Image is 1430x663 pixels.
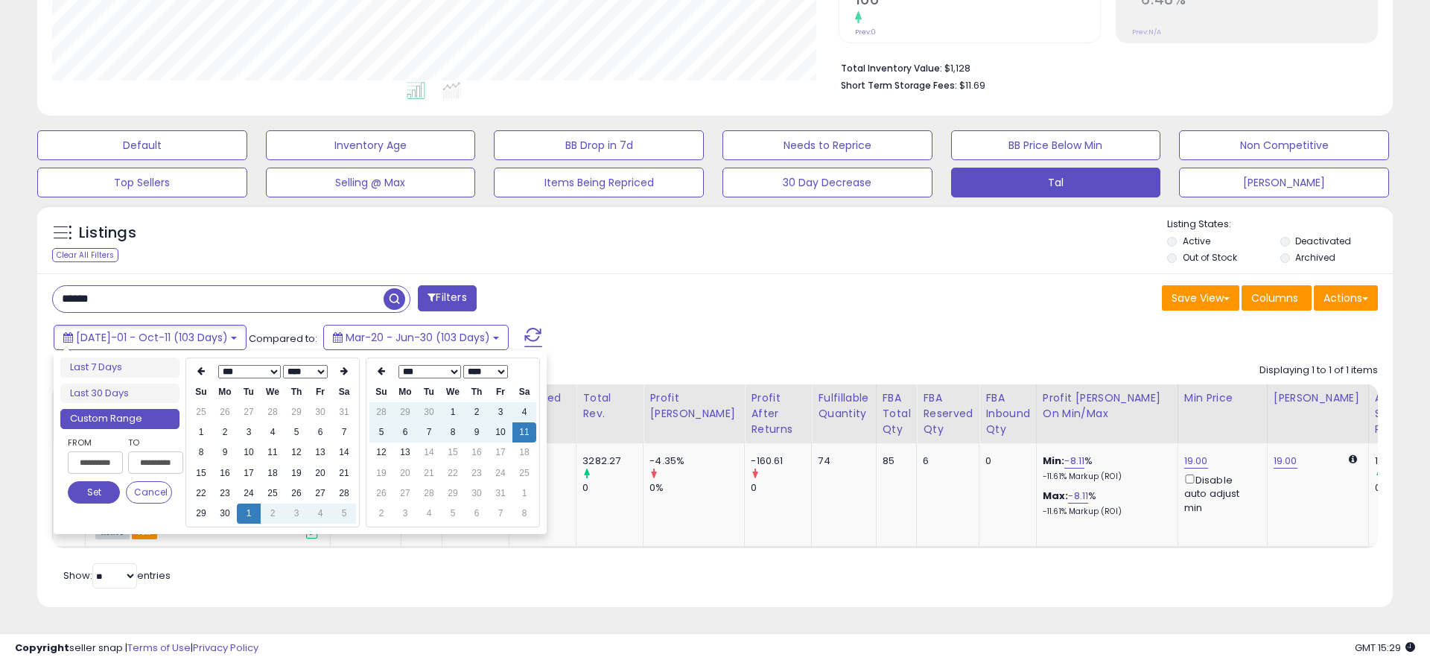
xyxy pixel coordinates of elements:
[1179,130,1389,160] button: Non Competitive
[213,463,237,483] td: 16
[489,402,512,422] td: 3
[1274,390,1362,406] div: [PERSON_NAME]
[494,130,704,160] button: BB Drop in 7d
[1183,235,1210,247] label: Active
[308,422,332,442] td: 6
[722,168,932,197] button: 30 Day Decrease
[237,483,261,504] td: 24
[285,402,308,422] td: 29
[261,504,285,524] td: 2
[582,481,643,495] div: 0
[60,358,179,378] li: Last 7 Days
[923,454,967,468] div: 6
[582,454,643,468] div: 3282.27
[1295,235,1351,247] label: Deactivated
[213,382,237,402] th: Mo
[465,442,489,463] td: 16
[465,504,489,524] td: 6
[308,483,332,504] td: 27
[346,330,490,345] span: Mar-20 - Jun-30 (103 Days)
[855,28,876,37] small: Prev: 0
[465,382,489,402] th: Th
[441,402,465,422] td: 1
[1043,454,1065,468] b: Min:
[465,422,489,442] td: 9
[1183,251,1237,264] label: Out of Stock
[489,463,512,483] td: 24
[261,463,285,483] td: 18
[189,422,213,442] td: 1
[818,454,864,468] div: 74
[417,483,441,504] td: 28
[582,390,637,422] div: Total Rev.
[441,422,465,442] td: 8
[512,402,536,422] td: 4
[332,504,356,524] td: 5
[213,422,237,442] td: 2
[1179,168,1389,197] button: [PERSON_NAME]
[213,483,237,504] td: 23
[1184,472,1256,515] div: Disable auto adjust min
[237,382,261,402] th: Tu
[266,130,476,160] button: Inventory Age
[512,442,536,463] td: 18
[417,422,441,442] td: 7
[722,130,932,160] button: Needs to Reprice
[60,384,179,404] li: Last 30 Days
[1043,390,1172,422] div: Profit [PERSON_NAME] on Min/Max
[285,442,308,463] td: 12
[79,223,136,244] h5: Listings
[841,79,957,92] b: Short Term Storage Fees:
[261,382,285,402] th: We
[308,463,332,483] td: 20
[189,442,213,463] td: 8
[393,442,417,463] td: 13
[1242,285,1312,311] button: Columns
[441,463,465,483] td: 22
[751,454,811,468] div: -160.61
[369,504,393,524] td: 2
[332,483,356,504] td: 28
[237,504,261,524] td: 1
[237,442,261,463] td: 10
[266,168,476,197] button: Selling @ Max
[213,442,237,463] td: 9
[37,168,247,197] button: Top Sellers
[841,58,1367,76] li: $1,128
[1355,641,1415,655] span: 2025-10-14 15:29 GMT
[1068,489,1088,504] a: -8.11
[285,422,308,442] td: 5
[649,390,738,422] div: Profit [PERSON_NAME]
[417,382,441,402] th: Tu
[418,285,476,311] button: Filters
[818,390,869,422] div: Fulfillable Quantity
[332,402,356,422] td: 31
[841,62,942,74] b: Total Inventory Value:
[751,390,805,437] div: Profit After Returns
[285,504,308,524] td: 3
[308,382,332,402] th: Fr
[883,390,911,437] div: FBA Total Qty
[332,382,356,402] th: Sa
[63,568,171,583] span: Show: entries
[393,463,417,483] td: 20
[489,382,512,402] th: Fr
[189,463,213,483] td: 15
[189,483,213,504] td: 22
[1043,489,1166,517] div: %
[261,483,285,504] td: 25
[417,463,441,483] td: 21
[512,463,536,483] td: 25
[883,454,906,468] div: 85
[1314,285,1378,311] button: Actions
[323,325,509,350] button: Mar-20 - Jun-30 (103 Days)
[649,454,744,468] div: -4.35%
[417,402,441,422] td: 30
[1064,454,1084,469] a: -8.11
[512,382,536,402] th: Sa
[126,481,172,504] button: Cancel
[417,504,441,524] td: 4
[189,402,213,422] td: 25
[1184,390,1261,406] div: Min Price
[76,330,228,345] span: [DATE]-01 - Oct-11 (103 Days)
